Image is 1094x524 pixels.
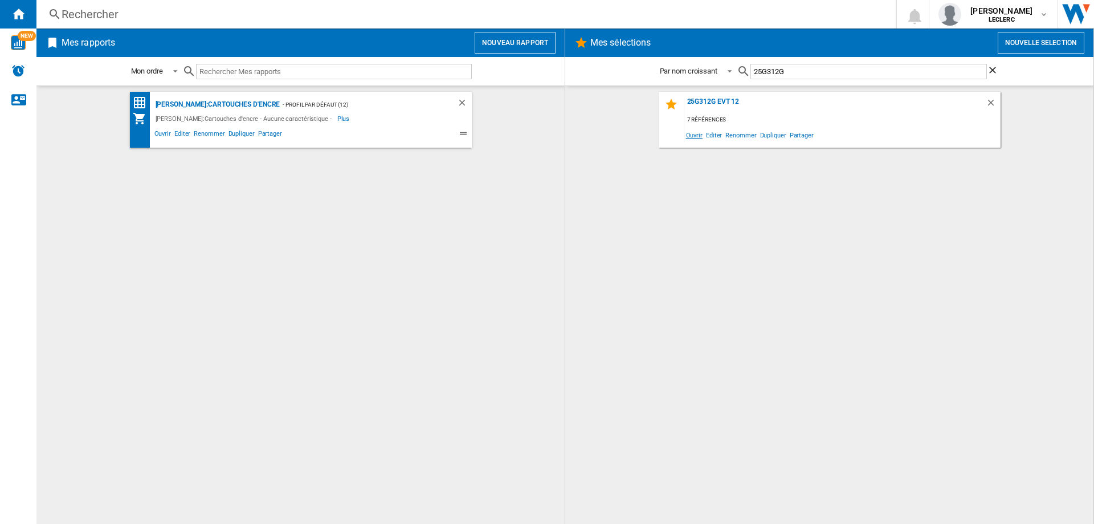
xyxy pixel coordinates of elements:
span: Renommer [192,128,226,142]
button: Nouveau rapport [475,32,556,54]
span: Partager [788,127,815,143]
div: 7 références [684,113,1001,127]
span: NEW [18,31,36,41]
span: Dupliquer [758,127,788,143]
b: LECLERC [989,16,1015,23]
div: 25G312G EVT 12 [684,98,986,113]
h2: Mes sélections [588,32,653,54]
button: Nouvelle selection [998,32,1084,54]
span: Dupliquer [227,128,256,142]
img: profile.jpg [938,3,961,26]
h2: Mes rapports [59,32,117,54]
div: Par nom croissant [660,67,717,75]
div: Mon assortiment [133,112,153,125]
input: Rechercher Mes rapports [196,64,472,79]
img: wise-card.svg [11,35,26,50]
div: [PERSON_NAME]:Cartouches d'encre [153,98,280,112]
span: [PERSON_NAME] [970,5,1032,17]
div: - Profil par défaut (12) [280,98,434,112]
div: Supprimer [986,98,1001,113]
span: Plus [337,112,352,125]
span: Editer [704,127,724,143]
div: [PERSON_NAME]:Cartouches d'encre - Aucune caractéristique - [153,112,337,125]
div: Matrice des prix [133,96,153,110]
div: Rechercher [62,6,866,22]
input: Rechercher Mes sélections [750,64,987,79]
ng-md-icon: Effacer la recherche [987,64,1001,78]
span: Editer [173,128,192,142]
div: Supprimer [457,98,472,112]
span: Ouvrir [684,127,704,143]
span: Partager [256,128,284,142]
span: Renommer [724,127,758,143]
span: Ouvrir [153,128,173,142]
div: Mon ordre [131,67,163,75]
img: alerts-logo.svg [11,64,25,78]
